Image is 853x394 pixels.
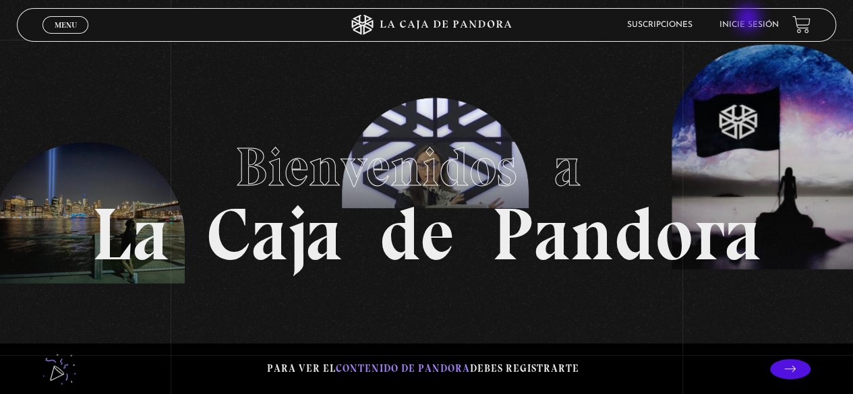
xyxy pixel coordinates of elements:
span: Bienvenidos a [235,135,618,199]
h1: La Caja de Pandora [92,123,761,271]
a: Suscripciones [627,21,693,29]
span: Cerrar [50,32,82,41]
span: Menu [55,21,77,29]
p: Para ver el debes registrarte [267,360,579,378]
a: Inicie sesión [719,21,779,29]
a: View your shopping cart [792,15,811,34]
span: contenido de Pandora [336,362,470,374]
